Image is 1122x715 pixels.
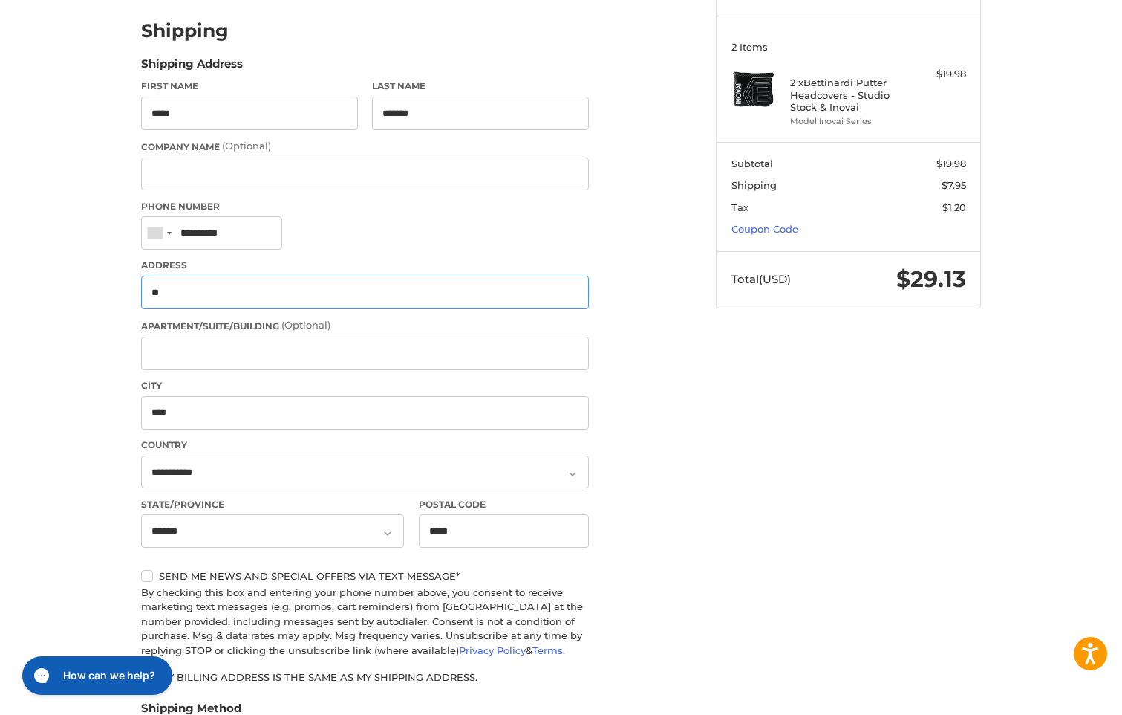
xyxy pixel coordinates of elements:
[141,80,358,93] label: First Name
[999,675,1122,715] iframe: Google Customer Reviews
[731,179,777,191] span: Shipping
[896,265,966,293] span: $29.13
[141,586,589,659] div: By checking this box and entering your phone number above, you consent to receive marketing text ...
[141,318,589,333] label: Apartment/Suite/Building
[731,272,791,286] span: Total (USD)
[532,644,563,656] a: Terms
[141,570,589,582] label: Send me news and special offers via text message*
[942,201,966,213] span: $1.20
[790,77,904,113] h4: 2 x Bettinardi Putter Headcovers - Studio Stock & Inovai
[15,651,177,700] iframe: Gorgias live chat messenger
[731,201,748,213] span: Tax
[790,115,904,128] li: Model Inovai Series
[731,41,966,53] h3: 2 Items
[141,259,589,272] label: Address
[419,498,590,511] label: Postal Code
[936,158,966,169] span: $19.98
[141,139,589,154] label: Company Name
[141,56,243,80] legend: Shipping Address
[141,19,229,42] h2: Shipping
[141,200,589,213] label: Phone Number
[141,379,589,392] label: City
[372,80,589,93] label: Last Name
[731,223,798,235] a: Coupon Code
[141,498,404,511] label: State/Province
[907,67,966,82] div: $19.98
[141,439,589,452] label: Country
[222,140,271,152] small: (Optional)
[459,644,526,656] a: Privacy Policy
[281,319,330,331] small: (Optional)
[731,158,773,169] span: Subtotal
[942,179,966,191] span: $7.95
[141,671,589,683] label: My billing address is the same as my shipping address.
